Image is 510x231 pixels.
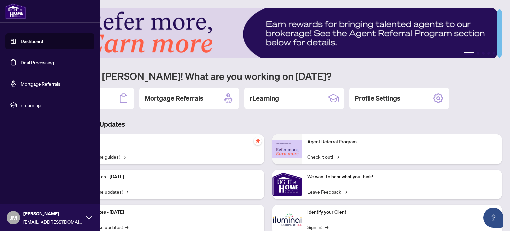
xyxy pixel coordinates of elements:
h2: Mortgage Referrals [145,94,203,103]
span: → [325,223,328,231]
h1: Welcome back [PERSON_NAME]! What are you working on [DATE]? [35,70,502,82]
p: We want to hear what you think! [307,173,497,181]
img: Agent Referral Program [272,140,302,158]
a: Leave Feedback→ [307,188,347,195]
button: 2 [477,52,479,55]
a: Check it out!→ [307,153,339,160]
p: Platform Updates - [DATE] [70,173,259,181]
img: We want to hear what you think! [272,170,302,199]
span: [PERSON_NAME] [23,210,83,217]
h3: Brokerage & Industry Updates [35,120,502,129]
button: 4 [487,52,490,55]
img: Slide 0 [35,8,497,58]
p: Identify your Client [307,209,497,216]
p: Self-Help [70,138,259,146]
button: Open asap [483,208,503,228]
h2: rLearning [250,94,279,103]
button: 3 [482,52,485,55]
span: rLearning [21,101,90,109]
span: JM [10,213,17,222]
span: → [125,188,128,195]
p: Agent Referral Program [307,138,497,146]
h2: Profile Settings [355,94,400,103]
a: Sign In!→ [307,223,328,231]
button: 5 [493,52,495,55]
a: Dashboard [21,38,43,44]
span: → [125,223,128,231]
a: Deal Processing [21,59,54,65]
img: logo [5,3,26,19]
span: → [122,153,126,160]
button: 1 [464,52,474,55]
p: Platform Updates - [DATE] [70,209,259,216]
span: → [344,188,347,195]
span: [EMAIL_ADDRESS][DOMAIN_NAME] [23,218,83,225]
span: pushpin [254,137,262,145]
a: Mortgage Referrals [21,81,60,87]
span: → [336,153,339,160]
